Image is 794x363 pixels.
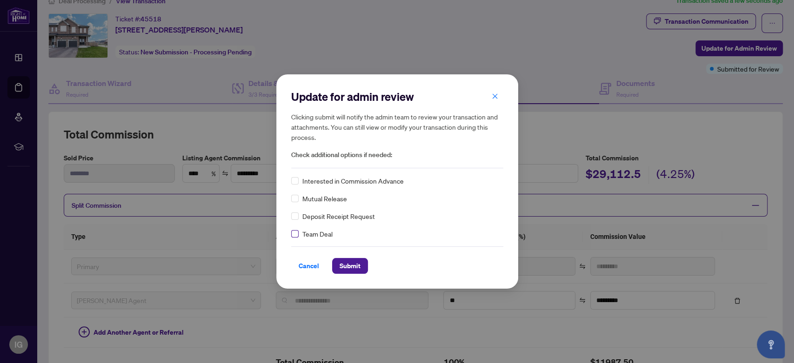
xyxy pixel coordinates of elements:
span: close [492,93,498,99]
button: Submit [332,258,368,274]
button: Open asap [757,330,785,358]
span: Check additional options if needed: [291,150,503,160]
h2: Update for admin review [291,89,503,104]
span: Mutual Release [302,193,347,204]
span: Team Deal [302,229,333,239]
span: Cancel [299,258,319,273]
h5: Clicking submit will notify the admin team to review your transaction and attachments. You can st... [291,112,503,142]
span: Deposit Receipt Request [302,211,375,221]
span: Submit [340,258,360,273]
button: Cancel [291,258,327,274]
span: Interested in Commission Advance [302,176,404,186]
